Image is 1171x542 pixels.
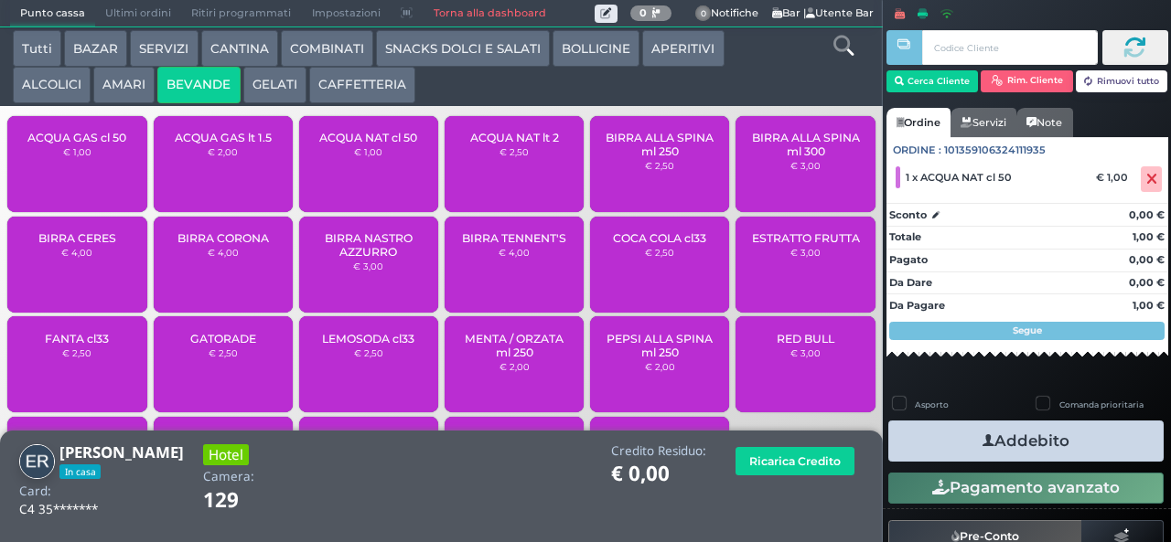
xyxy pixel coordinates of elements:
span: GATORADE [190,332,256,345]
small: € 3,00 [790,160,821,171]
span: BIRRA CORONA [177,231,269,245]
span: PEPSI ALLA SPINA ml 250 [606,332,714,359]
strong: Da Dare [889,276,932,289]
strong: 0,00 € [1129,208,1165,221]
label: Asporto [915,399,949,410]
input: Codice Cliente [922,30,1097,65]
button: CANTINA [201,30,278,67]
button: AMARI [93,67,155,103]
small: € 4,00 [208,247,239,258]
small: € 2,50 [645,247,674,258]
span: MENTA / ORZATA ml 250 [460,332,569,359]
strong: Totale [889,230,921,243]
img: ELENA RIZZARDO [19,444,55,480]
h1: 129 [203,489,290,512]
strong: Sconto [889,207,927,223]
strong: Segue [1013,324,1042,336]
button: BEVANDE [157,67,240,103]
h1: € 0,00 [611,462,706,485]
strong: 1,00 € [1133,230,1165,243]
span: ACQUA GAS lt 1.5 [175,131,272,144]
span: Ultimi ordini [95,1,181,27]
span: RED BULL [777,332,834,345]
button: Tutti [13,30,61,67]
small: € 2,00 [500,361,530,372]
span: COCA COLA cl33 [613,231,706,245]
small: € 2,50 [500,146,529,157]
button: Rimuovi tutto [1076,70,1168,92]
span: BIRRA CERES [38,231,116,245]
b: [PERSON_NAME] [59,441,184,462]
span: Ritiri programmati [181,1,301,27]
button: SNACKS DOLCI E SALATI [376,30,550,67]
small: € 2,00 [208,146,238,157]
small: € 3,00 [353,260,383,271]
button: GELATI [243,67,306,103]
small: € 1,00 [354,146,382,157]
span: ESTRATTO FRUTTA [752,231,860,245]
span: LEMOSODA cl33 [322,332,414,345]
span: Punto cassa [10,1,95,27]
small: € 2,50 [209,347,238,358]
button: Addebito [888,420,1164,462]
small: € 3,00 [790,247,821,258]
a: Note [1016,108,1072,137]
span: FANTA cl33 [45,332,109,345]
span: 1 x ACQUA NAT cl 50 [906,171,1012,184]
button: COMBINATI [281,30,373,67]
small: € 2,00 [645,361,675,372]
strong: 1,00 € [1133,299,1165,312]
small: € 2,50 [354,347,383,358]
h4: Credito Residuo: [611,444,706,458]
span: Ordine : [893,143,941,158]
button: SERVIZI [130,30,198,67]
small: € 2,50 [62,347,91,358]
span: ACQUA NAT lt 2 [470,131,559,144]
small: € 3,00 [790,347,821,358]
a: Ordine [886,108,951,137]
div: € 1,00 [1093,171,1137,184]
h4: Camera: [203,470,254,484]
button: Ricarica Credito [736,447,854,475]
span: Impostazioni [302,1,391,27]
h4: Card: [19,484,51,498]
span: BIRRA ALLA SPINA ml 300 [751,131,860,158]
small: € 1,00 [63,146,91,157]
span: BIRRA TENNENT'S [462,231,566,245]
span: 101359106324111935 [944,143,1046,158]
strong: 0,00 € [1129,253,1165,266]
a: Servizi [951,108,1016,137]
span: ACQUA GAS cl 50 [27,131,126,144]
a: Torna alla dashboard [423,1,555,27]
b: 0 [639,6,647,19]
small: € 2,50 [645,160,674,171]
button: Rim. Cliente [981,70,1073,92]
strong: 0,00 € [1129,276,1165,289]
button: Pagamento avanzato [888,473,1164,504]
button: Cerca Cliente [886,70,979,92]
strong: Pagato [889,253,928,266]
h3: Hotel [203,444,249,465]
span: ACQUA NAT cl 50 [319,131,417,144]
span: BIRRA NASTRO AZZURRO [315,231,424,259]
button: BOLLICINE [553,30,639,67]
span: 0 [695,5,712,22]
small: € 4,00 [61,247,92,258]
span: In casa [59,464,101,479]
strong: Da Pagare [889,299,945,312]
button: APERITIVI [642,30,724,67]
button: BAZAR [64,30,127,67]
small: € 4,00 [499,247,530,258]
button: CAFFETTERIA [309,67,415,103]
span: BIRRA ALLA SPINA ml 250 [606,131,714,158]
button: ALCOLICI [13,67,91,103]
label: Comanda prioritaria [1059,399,1144,410]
